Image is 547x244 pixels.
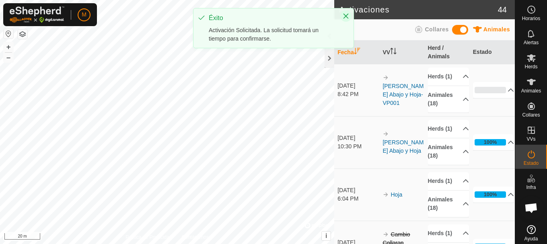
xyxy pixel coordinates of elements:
[382,231,389,238] img: arrow
[428,191,469,217] p-accordion-header: Animales (18)
[483,26,510,33] span: Animales
[382,139,424,154] a: [PERSON_NAME] Abajo y Hoja
[522,16,540,21] span: Horarios
[391,191,402,198] a: Hoja
[337,195,379,203] div: 6:04 PM
[526,185,536,190] span: Infra
[382,191,389,198] img: arrow
[82,10,86,19] span: M
[428,68,469,86] p-accordion-header: Herds (1)
[475,191,506,198] div: 100%
[4,53,13,62] button: –
[337,90,379,98] div: 8:42 PM
[524,236,538,241] span: Ayuda
[473,134,514,150] p-accordion-header: 100%
[519,196,543,220] div: Chat abierto
[475,139,506,146] div: 100%
[425,26,448,33] span: Collares
[524,161,539,166] span: Estado
[526,137,535,141] span: VVs
[339,5,498,14] h2: Activaciones
[428,172,469,190] p-accordion-header: Herds (1)
[484,191,497,198] div: 100%
[4,42,13,52] button: +
[390,49,397,55] p-sorticon: Activar para ordenar
[10,6,64,23] img: Logo Gallagher
[334,41,379,64] th: Fecha
[337,134,379,142] div: [DATE]
[475,87,506,93] div: 0%
[125,234,172,241] a: Política de Privacidad
[337,142,379,151] div: 10:30 PM
[521,88,541,93] span: Animales
[354,49,360,55] p-sorticon: Activar para ordenar
[428,86,469,113] p-accordion-header: Animales (18)
[209,26,334,43] div: Activación Solicitada. La solicitud tomará un tiempo para confirmarse.
[337,82,379,90] div: [DATE]
[379,41,424,64] th: VV
[498,4,507,16] span: 44
[18,29,27,39] button: Capas del Mapa
[425,41,470,64] th: Herd / Animals
[337,186,379,195] div: [DATE]
[473,187,514,203] p-accordion-header: 100%
[325,232,327,239] span: i
[182,234,209,241] a: Contáctenos
[428,224,469,242] p-accordion-header: Herds (1)
[382,83,424,106] a: [PERSON_NAME] Abajo y Hoja-VP001
[340,10,352,22] button: Close
[4,29,13,39] button: Restablecer Mapa
[322,232,331,240] button: i
[522,113,540,117] span: Collares
[382,74,389,81] img: arrow
[524,40,539,45] span: Alertas
[517,209,545,219] span: Mapa de Calor
[382,131,389,137] img: arrow
[428,138,469,165] p-accordion-header: Animales (18)
[470,41,515,64] th: Estado
[209,13,334,23] div: Éxito
[524,64,537,69] span: Herds
[484,138,497,146] div: 100%
[428,120,469,138] p-accordion-header: Herds (1)
[473,82,514,98] p-accordion-header: 0%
